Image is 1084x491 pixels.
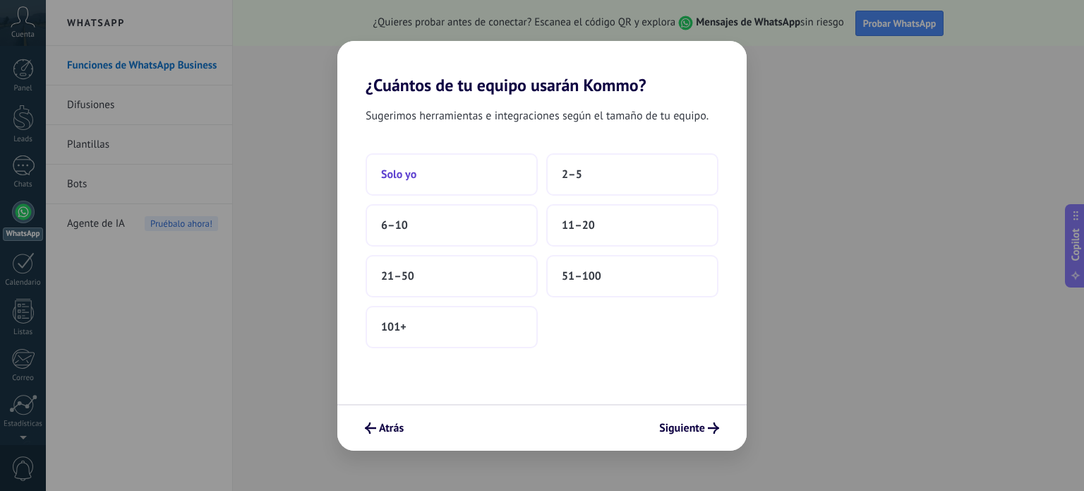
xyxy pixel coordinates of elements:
span: Siguiente [659,423,705,433]
span: 11–20 [562,218,595,232]
span: 21–50 [381,269,414,283]
button: Atrás [359,416,410,440]
button: Siguiente [653,416,725,440]
button: Solo yo [366,153,538,196]
button: 11–20 [546,204,718,247]
button: 101+ [366,306,538,348]
span: 6–10 [381,218,408,232]
span: 101+ [381,320,406,334]
button: 21–50 [366,255,538,297]
span: 51–100 [562,269,601,283]
span: Solo yo [381,167,416,182]
h2: ¿Cuántos de tu equipo usarán Kommo? [337,41,747,95]
span: Sugerimos herramientas e integraciones según el tamaño de tu equipo. [366,107,709,125]
span: 2–5 [562,167,582,182]
button: 2–5 [546,153,718,196]
button: 51–100 [546,255,718,297]
span: Atrás [379,423,404,433]
button: 6–10 [366,204,538,247]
